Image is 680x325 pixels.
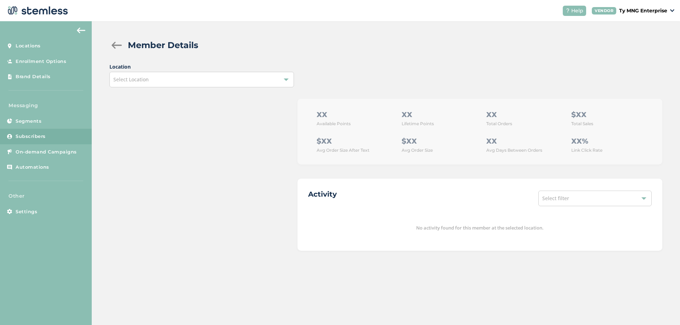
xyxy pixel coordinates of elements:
[571,121,593,126] label: Total Sales
[16,133,46,140] span: Subscribers
[16,208,37,215] span: Settings
[317,121,351,126] label: Available Points
[317,147,369,153] label: Avg Order Size After Text
[486,121,512,126] label: Total Orders
[109,63,294,70] label: Location
[402,109,474,120] p: XX
[592,7,616,14] div: VENDOR
[16,118,41,125] span: Segments
[402,121,434,126] label: Lifetime Points
[16,73,51,80] span: Brand Details
[308,189,337,199] h2: Activity
[16,164,49,171] span: Automations
[317,109,389,120] p: XX
[619,7,667,14] p: Ty MNG Enterprise
[308,208,652,240] div: No activity found for this member at the selected location.
[16,42,41,50] span: Locations
[571,7,583,14] span: Help
[128,39,198,52] h2: Member Details
[6,4,68,18] img: logo-dark-0685b13c.svg
[670,9,674,12] img: icon_down-arrow-small-66adaf34.svg
[486,147,542,153] label: Avg Days Between Orders
[402,136,474,146] p: $XX
[542,195,569,202] span: Select filter
[402,147,433,153] label: Avg Order Size
[16,149,77,156] span: On-demand Campaigns
[571,147,602,153] label: Link Click Rate
[16,58,66,65] span: Enrollment Options
[317,136,389,146] p: $XX
[571,136,643,146] p: XX%
[486,136,558,146] p: XX
[77,28,85,33] img: icon-arrow-back-accent-c549486e.svg
[571,109,643,120] p: $XX
[486,109,558,120] p: XX
[566,8,570,13] img: icon-help-white-03924b79.svg
[113,76,149,83] span: Select Location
